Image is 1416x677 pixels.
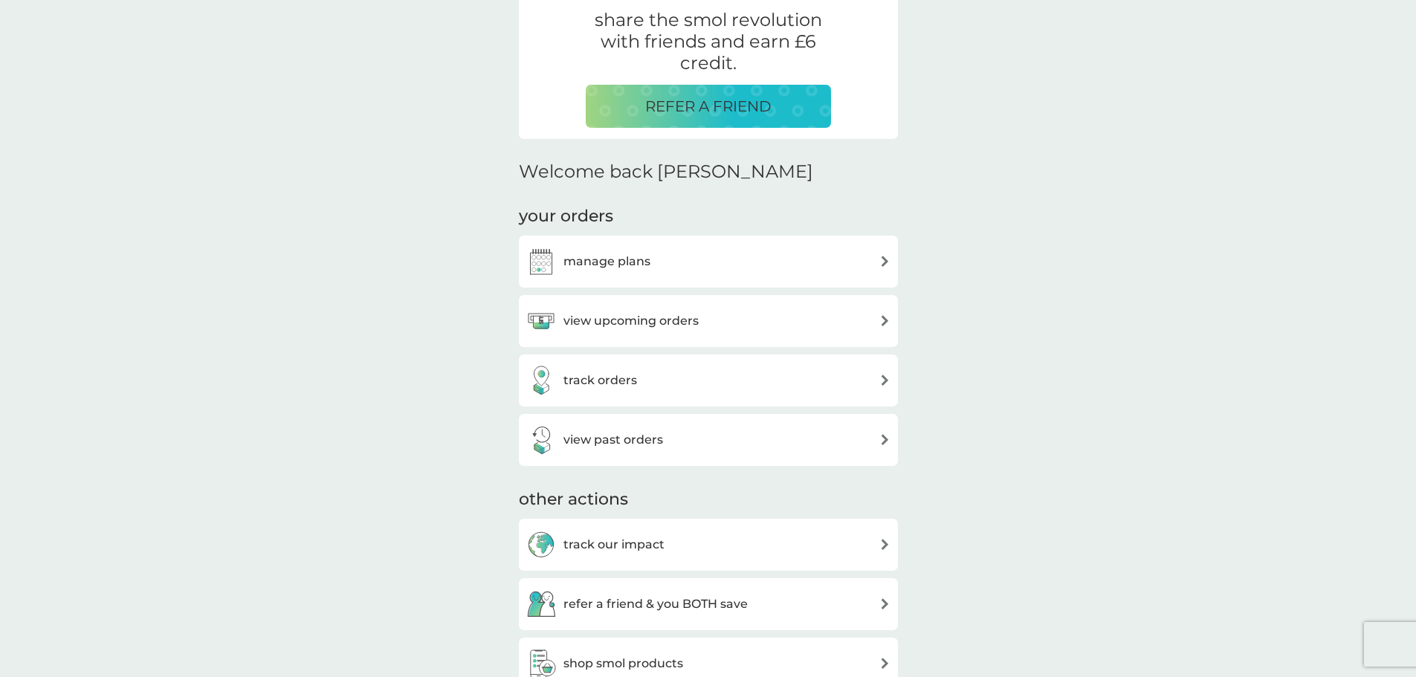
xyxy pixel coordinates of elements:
button: REFER A FRIEND [586,85,831,128]
img: arrow right [879,598,890,609]
img: arrow right [879,658,890,669]
img: arrow right [879,434,890,445]
img: arrow right [879,256,890,267]
p: share the smol revolution with friends and earn £6 credit. [586,10,831,74]
h3: other actions [519,488,628,511]
h3: your orders [519,205,613,228]
h3: manage plans [563,252,650,271]
img: arrow right [879,539,890,550]
h3: shop smol products [563,654,683,673]
img: arrow right [879,315,890,326]
h3: refer a friend & you BOTH save [563,595,748,614]
p: REFER A FRIEND [645,94,772,118]
h3: track orders [563,371,637,390]
h3: view past orders [563,430,663,450]
img: arrow right [879,375,890,386]
h2: Welcome back [PERSON_NAME] [519,161,813,183]
h3: view upcoming orders [563,311,699,331]
h3: track our impact [563,535,665,554]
